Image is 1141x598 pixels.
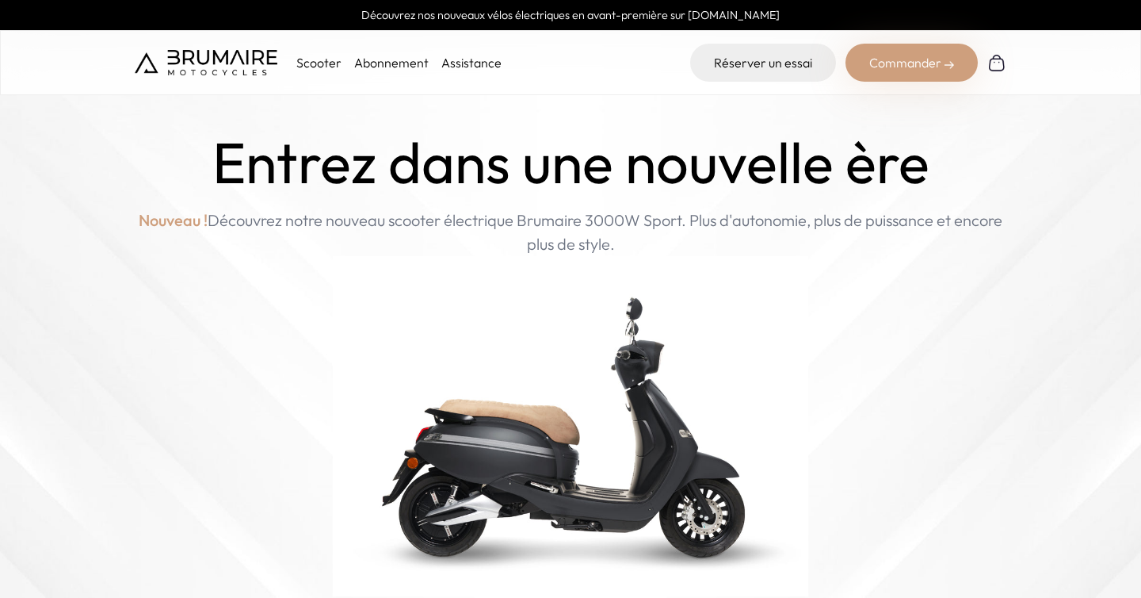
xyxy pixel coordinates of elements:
span: Nouveau ! [139,209,208,232]
div: Commander [845,44,978,82]
a: Abonnement [354,55,429,71]
h1: Entrez dans une nouvelle ère [212,130,929,196]
a: Assistance [441,55,502,71]
img: Panier [987,53,1006,72]
p: Scooter [296,53,342,72]
a: Réserver un essai [690,44,836,82]
img: right-arrow-2.png [944,60,954,70]
img: Brumaire Motocycles [135,50,277,75]
p: Découvrez notre nouveau scooter électrique Brumaire 3000W Sport. Plus d'autonomie, plus de puissa... [135,209,1006,256]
